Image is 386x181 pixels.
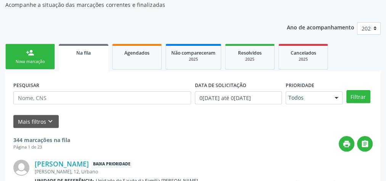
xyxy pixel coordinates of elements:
input: Selecione um intervalo [195,91,282,104]
div: 2025 [171,57,216,62]
label: DATA DE SOLICITAÇÃO [195,79,246,91]
div: [PERSON_NAME], 12, Urbano [35,168,258,175]
span: Todos [288,94,327,102]
span: Agendados [124,50,150,56]
strong: 344 marcações na fila [13,136,70,144]
div: person_add [26,48,34,57]
input: Nome, CNS [13,91,191,104]
span: Resolvidos [238,50,262,56]
div: Página 1 de 23 [13,144,70,150]
span: Baixa Prioridade [92,160,132,168]
div: Nova marcação [11,59,49,65]
i:  [361,140,369,148]
a: [PERSON_NAME] [35,160,89,168]
button: Filtrar [346,90,370,103]
div: 2025 [231,57,269,62]
span: Cancelados [291,50,316,56]
span: Na fila [76,50,91,56]
div: 2025 [284,57,322,62]
label: Prioridade [286,79,314,91]
button:  [357,136,373,152]
button: print [339,136,354,152]
i: keyboard_arrow_down [46,117,55,126]
label: PESQUISAR [13,79,39,91]
button: Mais filtroskeyboard_arrow_down [13,115,59,128]
span: Não compareceram [171,50,216,56]
i: print [343,140,351,148]
p: Ano de acompanhamento [287,22,354,32]
p: Acompanhe a situação das marcações correntes e finalizadas [5,1,268,9]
